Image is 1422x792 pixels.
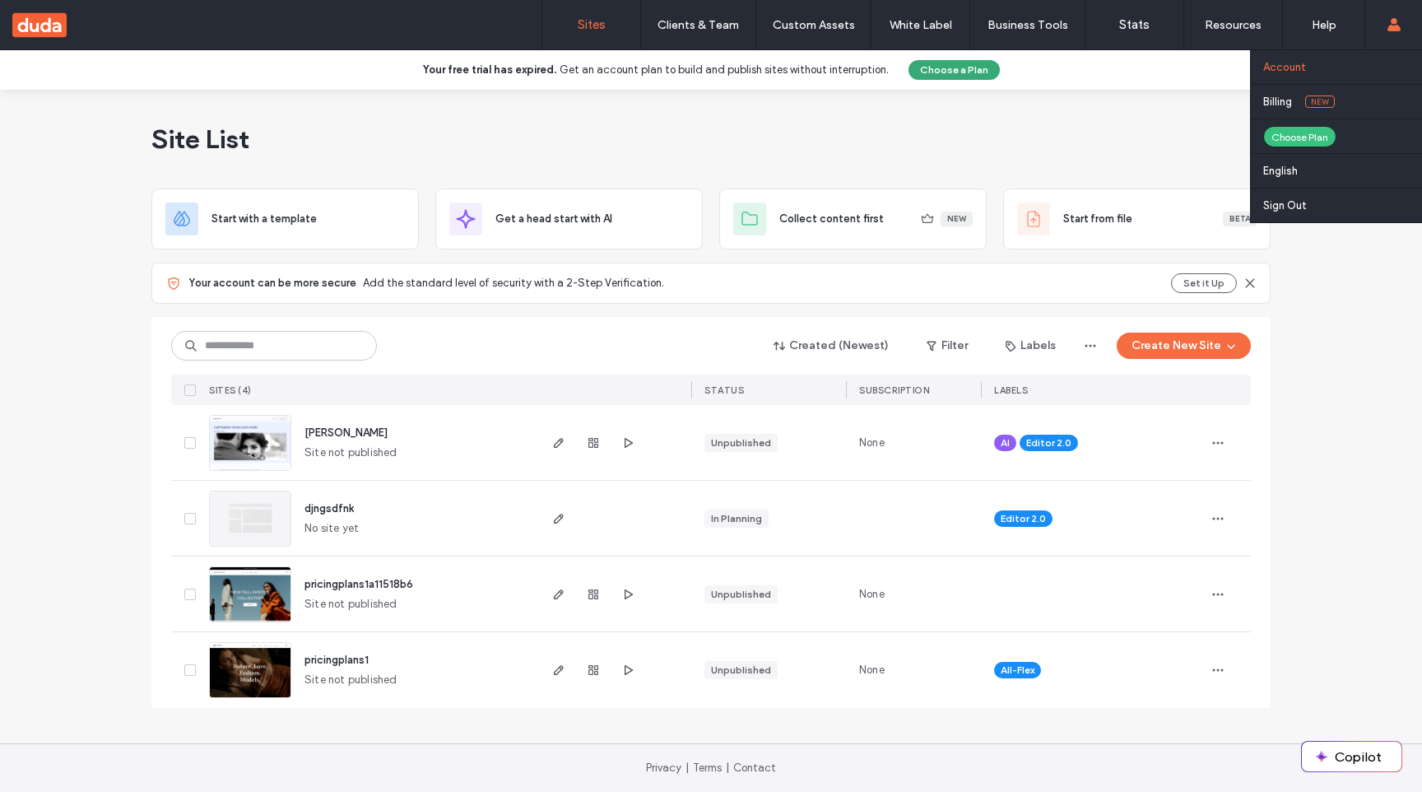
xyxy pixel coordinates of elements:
[726,762,729,774] span: |
[1263,189,1422,222] a: Sign Out
[1001,663,1034,678] span: All-Flex
[1312,18,1336,32] label: Help
[987,18,1068,32] label: Business Tools
[1223,212,1257,226] div: Beta
[646,762,681,774] a: Privacy
[711,436,771,450] div: Unpublished
[773,18,855,32] label: Custom Assets
[859,384,929,396] span: SUBSCRIPTION
[693,762,722,774] a: Terms
[685,762,689,774] span: |
[908,60,1000,80] button: Choose a Plan
[711,663,771,678] div: Unpublished
[859,662,885,678] span: None
[1263,50,1422,84] a: Account
[304,426,388,439] a: [PERSON_NAME]
[1302,742,1401,771] button: Copilot
[859,435,885,451] span: None
[1263,126,1336,147] div: Choose Plan
[991,333,1071,359] button: Labels
[209,384,252,396] span: SITES (4)
[941,212,973,226] div: New
[363,275,664,291] span: Add the standard level of security with a 2-Step Verification.
[578,17,606,32] label: Sites
[560,63,889,76] span: Get an account plan to build and publish sites without interruption.
[711,511,762,526] div: In Planning
[1063,211,1132,227] span: Start from file
[1263,61,1306,73] label: Account
[1171,273,1237,293] button: Set it Up
[304,502,354,515] a: djngsdfnk
[859,586,885,603] span: None
[1263,165,1298,177] label: English
[704,384,744,396] span: STATUS
[1001,436,1010,450] span: AI
[188,275,356,291] span: Your account can be more secure
[211,211,317,227] span: Start with a template
[423,63,556,76] b: Your free trial has expired.
[1001,511,1046,526] span: Editor 2.0
[1003,189,1271,249] div: Start from fileBeta
[760,333,904,359] button: Created (Newest)
[779,211,884,227] span: Collect content first
[151,123,249,156] span: Site List
[495,211,612,227] span: Get a head start with AI
[1026,436,1071,450] span: Editor 2.0
[994,384,1028,396] span: LABELS
[304,520,359,537] span: No site yet
[711,587,771,602] div: Unpublished
[304,654,369,666] a: pricingplans1
[1305,96,1335,108] span: New
[719,189,987,249] div: Collect content firstNew
[304,578,413,590] a: pricingplans1a11518b6
[1205,18,1262,32] label: Resources
[1263,96,1292,108] label: Billing
[1263,199,1307,212] label: Sign Out
[1117,333,1251,359] button: Create New Site
[658,18,739,32] label: Clients & Team
[304,672,397,688] span: Site not published
[733,762,776,774] a: Contact
[151,189,419,249] div: Start with a template
[890,18,952,32] label: White Label
[304,596,397,613] span: Site not published
[435,189,703,249] div: Get a head start with AI
[910,333,984,359] button: Filter
[1119,17,1150,32] label: Stats
[210,492,290,546] img: project thumbnail
[304,445,397,461] span: Site not published
[1263,85,1422,119] a: BillingNew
